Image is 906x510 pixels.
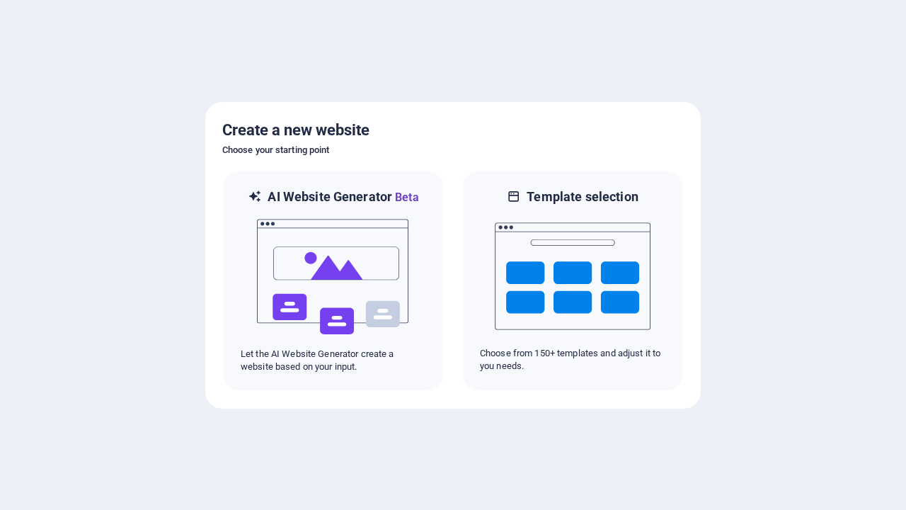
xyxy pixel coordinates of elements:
span: Beta [392,191,419,204]
h5: Create a new website [222,119,684,142]
p: Choose from 150+ templates and adjust it to you needs. [480,347,665,373]
img: ai [256,206,411,348]
div: Template selectionChoose from 150+ templates and adjust it to you needs. [461,170,684,392]
div: AI Website GeneratorBetaaiLet the AI Website Generator create a website based on your input. [222,170,445,392]
p: Let the AI Website Generator create a website based on your input. [241,348,426,373]
h6: Choose your starting point [222,142,684,159]
h6: Template selection [527,188,638,205]
h6: AI Website Generator [268,188,418,206]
